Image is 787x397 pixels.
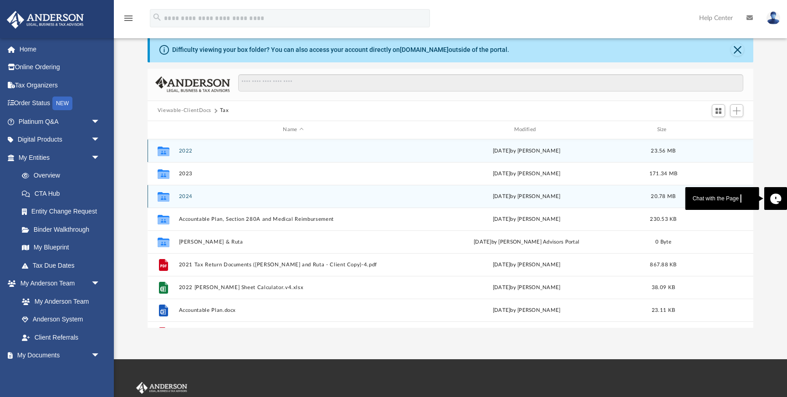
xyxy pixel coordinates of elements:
div: id [685,126,749,134]
div: grid [148,139,753,328]
span: 38.09 KB [652,285,675,290]
a: CTA Hub [13,184,114,203]
div: by [PERSON_NAME] [412,192,641,200]
button: Accountable Plan.docx [179,307,408,313]
button: Switch to Grid View [712,104,726,117]
div: [DATE] by [PERSON_NAME] [412,283,641,291]
button: Close [731,43,744,56]
a: Client Referrals [13,328,109,346]
div: [DATE] by [PERSON_NAME] [412,147,641,155]
button: Tax [220,107,229,115]
a: My Anderson Team [13,292,105,310]
a: Platinum Q&Aarrow_drop_down [6,112,114,131]
button: 2022 [179,148,408,154]
a: menu [123,17,134,24]
span: 867.88 KB [650,262,676,267]
a: My Blueprint [13,239,109,257]
span: 23.56 MB [651,148,675,153]
input: Search files and folders [238,74,744,92]
a: Box [13,364,105,382]
span: arrow_drop_down [91,112,109,131]
div: [DATE] by [PERSON_NAME] [412,169,641,178]
a: Digital Productsarrow_drop_down [6,131,114,149]
i: menu [123,13,134,24]
div: Size [645,126,681,134]
span: 171.34 MB [649,171,677,176]
div: Difficulty viewing your box folder? You can also access your account directly on outside of the p... [172,45,509,55]
button: [PERSON_NAME] & Ruta [179,239,408,245]
a: My Documentsarrow_drop_down [6,346,109,365]
div: [DATE] by [PERSON_NAME] Advisors Portal [412,238,641,246]
span: [DATE] [493,193,511,198]
button: Add [730,104,744,117]
button: Viewable-ClientDocs [158,107,211,115]
a: [DOMAIN_NAME] [400,46,449,53]
a: Order StatusNEW [6,94,114,113]
a: Home [6,40,114,58]
button: 2021 Tax Return Documents ([PERSON_NAME] and Ruta - Client Copy)-4.pdf [179,262,408,268]
span: 23.11 KB [652,307,675,312]
a: Anderson System [13,310,109,329]
span: arrow_drop_down [91,148,109,167]
button: 2024 [179,193,408,199]
div: id [152,126,174,134]
div: [DATE] by [PERSON_NAME] [412,260,641,269]
a: Overview [13,167,114,185]
div: Modified [412,126,641,134]
img: Anderson Advisors Platinum Portal [4,11,87,29]
div: NEW [52,97,72,110]
a: My Anderson Teamarrow_drop_down [6,275,109,293]
span: arrow_drop_down [91,275,109,293]
img: User Pic [767,11,780,25]
button: 2023 [179,171,408,177]
div: Name [178,126,408,134]
img: Anderson Advisors Platinum Portal [134,382,189,394]
span: 20.78 MB [651,193,675,198]
button: 2022 [PERSON_NAME] Sheet Calculator.v4.xlsx [179,285,408,290]
div: [DATE] by [PERSON_NAME] [412,215,641,223]
span: arrow_drop_down [91,131,109,149]
a: Online Ordering [6,58,114,76]
span: arrow_drop_down [91,346,109,365]
a: My Entitiesarrow_drop_down [6,148,114,167]
a: Entity Change Request [13,203,114,221]
span: 0 Byte [655,239,671,244]
button: Accountable Plan, Section 280A and Medical Reimbursement [179,216,408,222]
a: Binder Walkthrough [13,220,114,239]
a: Tax Organizers [6,76,114,94]
a: Tax Due Dates [13,256,114,275]
span: 230.53 KB [650,216,676,221]
div: [DATE] by [PERSON_NAME] [412,306,641,314]
i: search [152,12,162,22]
